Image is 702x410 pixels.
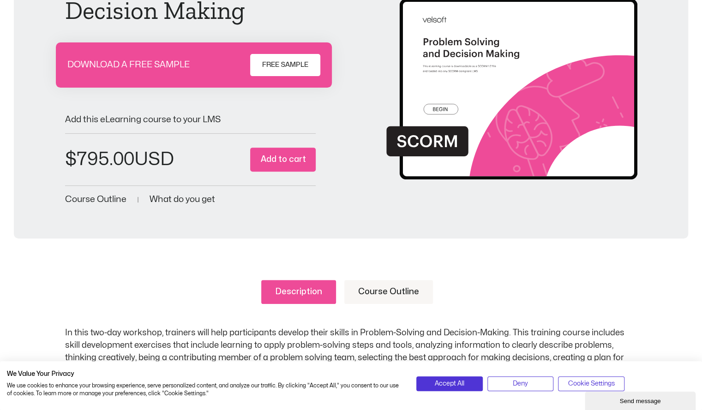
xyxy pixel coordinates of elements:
a: FREE SAMPLE [250,54,320,76]
span: $ [65,150,77,168]
span: FREE SAMPLE [262,59,308,71]
a: What do you get [150,195,215,204]
span: Cookie Settings [568,379,614,389]
bdi: 795.00 [65,150,134,168]
a: Description [261,280,336,304]
span: Accept All [435,379,464,389]
p: In this two-day workshop, trainers will help participants develop their skills in Problem-Solving... [65,327,637,376]
iframe: chat widget [585,390,697,410]
a: Course Outline [344,280,433,304]
span: Deny [513,379,528,389]
a: Course Outline [65,195,126,204]
p: Add this eLearning course to your LMS [65,115,316,124]
button: Add to cart [250,148,316,172]
p: DOWNLOAD A FREE SAMPLE [67,60,190,69]
h2: We Value Your Privacy [7,370,402,378]
button: Adjust cookie preferences [558,376,624,391]
p: We use cookies to enhance your browsing experience, serve personalized content, and analyze our t... [7,382,402,398]
button: Accept all cookies [416,376,482,391]
button: Deny all cookies [487,376,553,391]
